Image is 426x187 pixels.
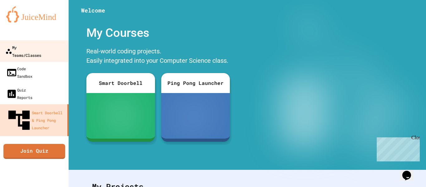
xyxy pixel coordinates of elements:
[253,21,420,164] img: banner-image-my-projects.png
[2,2,43,40] div: Chat with us now!Close
[6,107,65,133] div: Smart Doorbell & Ping Pong Launcher
[400,162,420,181] iframe: chat widget
[161,73,230,93] div: Ping Pong Launcher
[374,135,420,161] iframe: chat widget
[112,103,129,128] img: sdb-white.svg
[5,43,41,59] div: My Teams/Classes
[6,65,32,80] div: Code Sandbox
[83,21,233,45] div: My Courses
[3,144,65,159] a: Join Quiz
[6,6,62,22] img: logo-orange.svg
[182,103,209,128] img: ppl-with-ball.png
[6,86,32,101] div: Quiz Reports
[83,45,233,68] div: Real-world coding projects. Easily integrated into your Computer Science class.
[86,73,155,93] div: Smart Doorbell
